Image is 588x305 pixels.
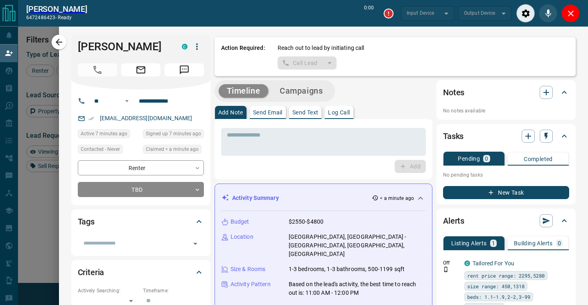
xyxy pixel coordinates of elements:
p: Off [443,259,459,267]
div: Tags [78,212,204,231]
p: 0 [558,240,561,246]
h2: Alerts [443,214,464,227]
span: beds: 1.1-1.9,2-2,3-99 [467,293,530,301]
p: 6472486423 - [26,14,87,21]
div: Mon Oct 13 2025 [143,129,204,141]
p: Size & Rooms [231,265,266,274]
div: split button [278,56,337,70]
div: Audio Settings [516,4,535,22]
div: condos.ca [464,260,470,266]
button: Open [190,238,201,249]
div: condos.ca [182,44,188,49]
div: TBD [78,182,204,197]
span: Signed up 7 minutes ago [146,130,201,138]
h1: [PERSON_NAME] [78,40,170,53]
span: ready [58,15,72,20]
span: size range: 450,1318 [467,282,525,290]
p: Completed [524,156,553,162]
p: Timeframe: [143,287,204,294]
p: [GEOGRAPHIC_DATA], [GEOGRAPHIC_DATA] - [GEOGRAPHIC_DATA], [GEOGRAPHIC_DATA], [GEOGRAPHIC_DATA] [289,233,425,258]
p: Actively Searching: [78,287,139,294]
h2: [PERSON_NAME] [26,4,87,14]
button: Open [122,96,132,106]
h2: Tasks [443,130,464,143]
p: Add Note [218,110,243,115]
p: Send Text [292,110,319,115]
p: 0 [485,156,488,161]
div: Activity Summary< a minute ago [222,191,425,206]
p: Pending [458,156,480,161]
div: Mon Oct 13 2025 [78,129,139,141]
span: Active 7 minutes ago [81,130,127,138]
div: Alerts [443,211,569,231]
p: $2550-$4800 [289,218,323,226]
p: Send Email [253,110,283,115]
p: 0:00 [364,4,374,22]
h2: Criteria [78,266,104,279]
h2: Tags [78,215,95,228]
p: Location [231,233,253,241]
p: Activity Summary [232,194,279,202]
p: No pending tasks [443,169,569,181]
span: Claimed < a minute ago [146,145,199,153]
div: Notes [443,83,569,102]
span: Contacted - Never [81,145,120,153]
span: rent price range: 2295,5280 [467,271,545,280]
span: Message [165,63,204,76]
div: Renter [78,160,204,175]
p: < a minute ago [380,195,414,202]
p: 1-3 bedrooms, 1-3 bathrooms, 500-1199 sqft [289,265,405,274]
div: Tasks [443,126,569,146]
a: [EMAIL_ADDRESS][DOMAIN_NAME] [100,115,192,121]
span: Call [78,63,117,76]
button: New Task [443,186,569,199]
p: Based on the lead's activity, the best time to reach out is: 11:00 AM - 12:00 PM [289,280,425,297]
button: Campaigns [271,84,331,98]
p: Reach out to lead by initiating call [278,44,364,52]
div: Close [561,4,580,22]
p: Log Call [328,110,350,115]
p: Building Alerts [514,240,553,246]
h2: Notes [443,86,464,99]
div: Mon Oct 13 2025 [143,145,204,156]
p: Listing Alerts [451,240,487,246]
svg: Email Verified [88,116,94,121]
div: Criteria [78,262,204,282]
p: Budget [231,218,249,226]
p: Activity Pattern [231,280,271,289]
div: Mute [539,4,557,22]
p: Action Required: [221,44,265,70]
button: Timeline [219,84,269,98]
svg: Push Notification Only [443,267,449,272]
p: 1 [492,240,495,246]
a: Tailored For You [473,260,514,267]
span: Email [121,63,161,76]
p: No notes available [443,107,569,114]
